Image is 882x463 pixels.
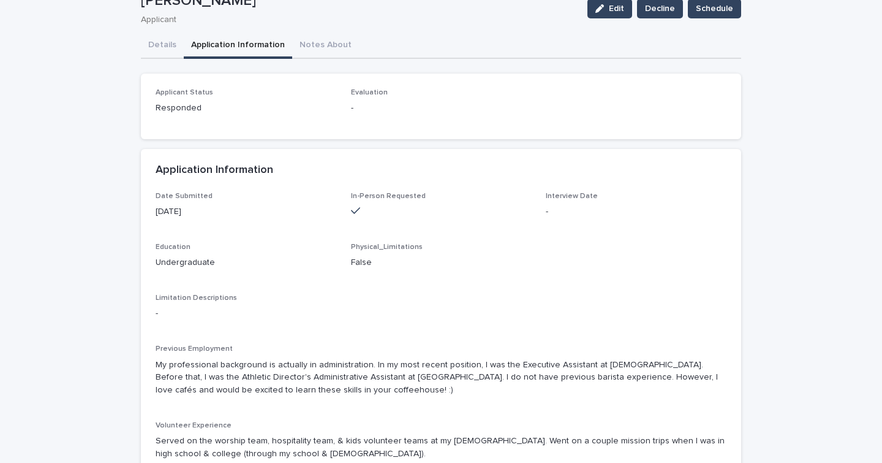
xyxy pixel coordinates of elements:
button: Application Information [184,33,292,59]
p: [DATE] [156,205,336,218]
span: Evaluation [351,89,388,96]
span: Education [156,243,190,251]
span: Interview Date [546,193,598,200]
span: Physical_Limitations [351,243,423,251]
p: - [156,307,726,320]
span: Previous Employment [156,345,233,353]
button: Notes About [292,33,359,59]
h2: Application Information [156,164,273,177]
span: Decline [645,2,675,15]
span: Volunteer Experience [156,422,232,429]
span: In-Person Requested [351,193,426,200]
p: Applicant [141,15,573,25]
p: - [546,205,726,218]
button: Details [141,33,184,59]
p: - [351,102,532,115]
span: Edit [609,4,624,13]
p: Served on the worship team, hospitality team, & kids volunteer teams at my [DEMOGRAPHIC_DATA]. We... [156,435,726,461]
span: Schedule [696,2,733,15]
p: My professional background is actually in administration. In my most recent position, I was the E... [156,359,726,397]
p: Undergraduate [156,256,336,269]
span: Limitation Descriptions [156,294,237,302]
span: Date Submitted [156,193,213,200]
p: Responded [156,102,336,115]
p: False [351,256,532,269]
span: Applicant Status [156,89,213,96]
